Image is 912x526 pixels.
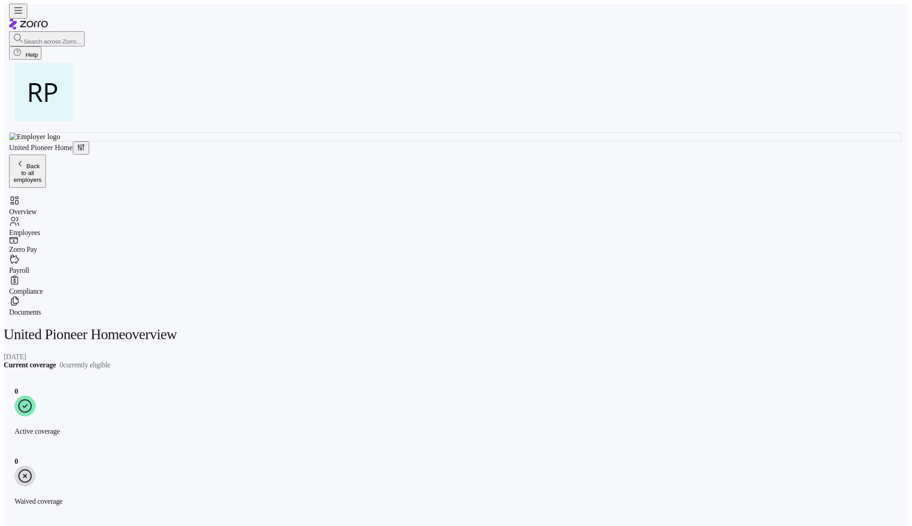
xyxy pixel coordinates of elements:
a: Employees [9,216,901,237]
span: United Pioneer Home [9,144,73,152]
span: [DATE] [4,353,26,361]
a: Compliance [9,275,901,296]
button: Back to all employers [9,155,46,188]
span: 0 [15,457,18,466]
span: Search across Zorro... [24,38,81,45]
span: Current coverage [4,361,111,369]
span: Active coverage [15,427,60,436]
a: Overview [9,195,901,216]
span: Employees [9,229,40,237]
a: Payroll [9,254,901,275]
span: 0 [15,387,18,396]
span: Back to all employers [14,163,41,183]
h1: United Pioneer Home overview [4,326,908,343]
span: Documents [9,308,41,316]
span: Waived coverage [15,497,62,506]
span: Compliance [9,287,43,296]
span: Overview [9,208,37,216]
button: Help [9,46,41,60]
img: eedd38507f2e98b8446e6c4bda047efc [15,63,73,121]
span: Help [13,51,38,58]
span: Payroll [9,266,29,275]
img: Employer logo [10,133,60,141]
span: Zorro Pay [9,245,37,254]
a: Documents [9,296,901,316]
button: Search across Zorro... [9,31,85,46]
a: Zorro Pay [9,237,901,254]
span: 0 currently eligible [60,361,111,369]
